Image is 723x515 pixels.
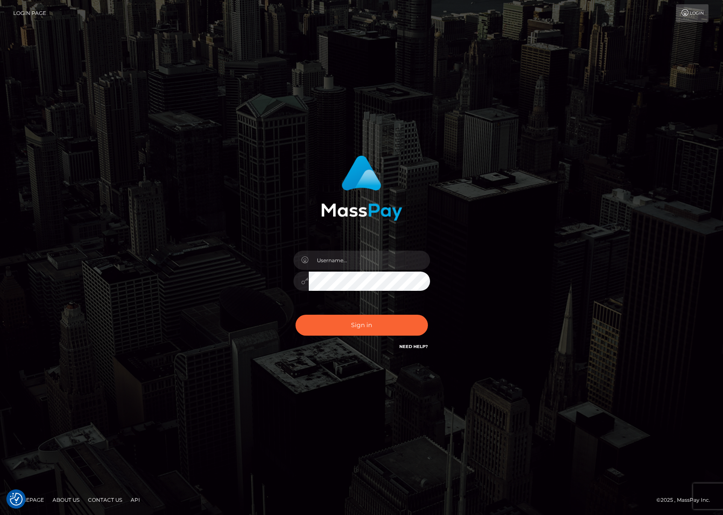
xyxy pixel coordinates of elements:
a: About Us [49,493,83,506]
div: © 2025 , MassPay Inc. [656,495,717,505]
a: Homepage [9,493,47,506]
a: Contact Us [85,493,126,506]
img: Revisit consent button [10,493,23,506]
a: Need Help? [399,344,428,349]
button: Sign in [296,315,428,336]
input: Username... [309,251,430,270]
img: MassPay Login [321,155,402,221]
a: API [127,493,143,506]
button: Consent Preferences [10,493,23,506]
a: Login Page [13,4,46,22]
a: Login [676,4,708,22]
